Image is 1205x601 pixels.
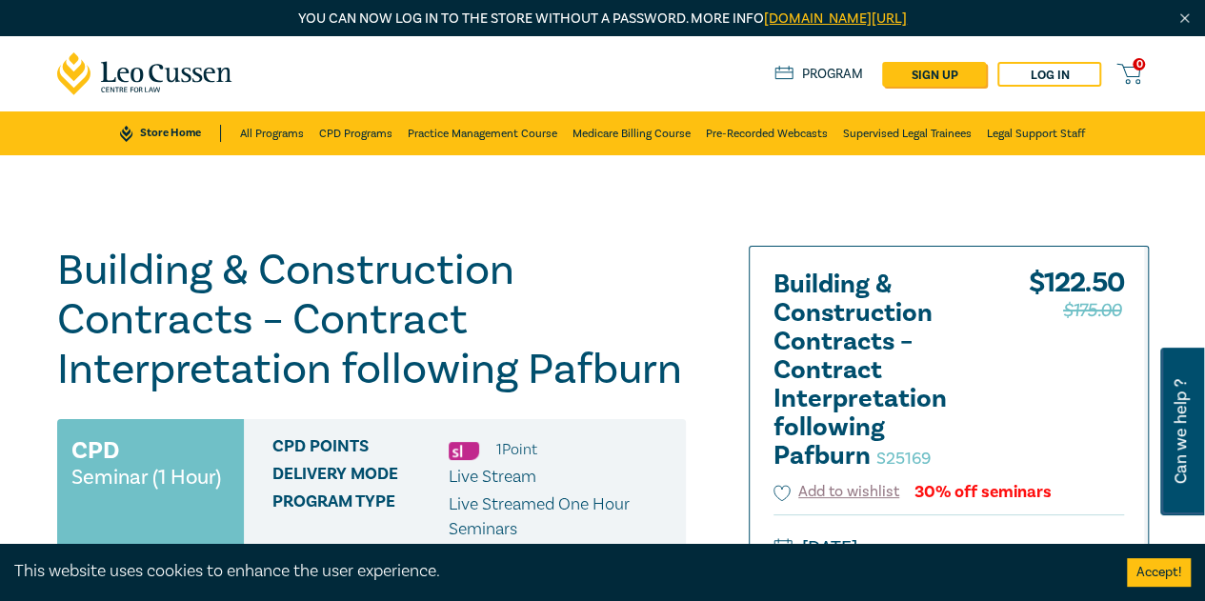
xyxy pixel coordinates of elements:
a: Supervised Legal Trainees [843,111,972,155]
h2: Building & Construction Contracts – Contract Interpretation following Pafburn [773,270,983,471]
a: Practice Management Course [408,111,557,155]
a: Store Home [120,125,220,142]
a: Medicare Billing Course [572,111,691,155]
a: [DOMAIN_NAME][URL] [764,10,907,28]
p: You can now log in to the store without a password. More info [57,9,1149,30]
button: Accept cookies [1127,558,1191,587]
h3: CPD [71,433,119,468]
div: $ 122.50 [1029,270,1124,480]
a: All Programs [240,111,304,155]
span: $175.00 [1063,295,1121,326]
a: sign up [882,62,986,87]
li: 1 Point [496,437,537,462]
span: CPD Points [272,437,449,462]
span: Can we help ? [1172,359,1190,504]
a: Pre-Recorded Webcasts [706,111,828,155]
span: Live Stream [449,466,536,488]
a: Program [774,66,863,83]
span: Delivery Mode [272,465,449,490]
a: CPD Programs [319,111,392,155]
span: Program type [272,492,449,542]
button: Add to wishlist [773,481,900,503]
div: 30% off seminars [914,483,1052,501]
small: [DATE] [773,532,1124,563]
a: Legal Support Staff [987,111,1085,155]
small: S25169 [876,448,931,470]
img: Close [1176,10,1193,27]
small: Seminar (1 Hour) [71,468,221,487]
img: Substantive Law [449,442,479,460]
p: Live Streamed One Hour Seminars [449,492,672,542]
a: Log in [997,62,1101,87]
h1: Building & Construction Contracts – Contract Interpretation following Pafburn [57,246,686,394]
span: 0 [1133,58,1145,70]
div: This website uses cookies to enhance the user experience. [14,559,1098,584]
